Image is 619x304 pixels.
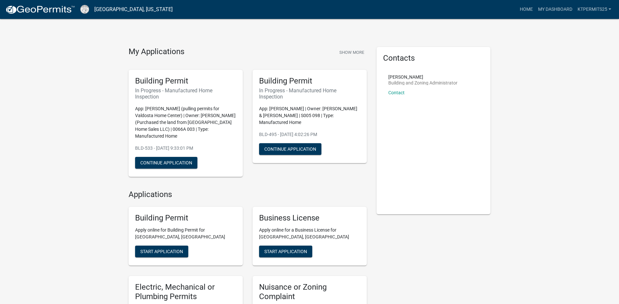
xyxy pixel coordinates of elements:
h5: Building Permit [135,76,236,86]
a: [GEOGRAPHIC_DATA], [US_STATE] [94,4,173,15]
button: Start Application [135,246,188,257]
p: App: [PERSON_NAME] (pulling permits for Valdosta Home Center) | Owner: [PERSON_NAME] (Purchased t... [135,105,236,140]
span: Start Application [140,249,183,254]
p: [PERSON_NAME] [388,75,457,79]
h4: Applications [129,190,367,199]
button: Show More [337,47,367,58]
button: Continue Application [135,157,197,169]
h5: Contacts [383,53,484,63]
a: Ktpermits25 [575,3,614,16]
h5: Business License [259,213,360,223]
button: Start Application [259,246,312,257]
p: Apply online for Building Permit for [GEOGRAPHIC_DATA], [GEOGRAPHIC_DATA] [135,227,236,240]
img: Cook County, Georgia [80,5,89,14]
p: Apply online for a Business License for [GEOGRAPHIC_DATA], [GEOGRAPHIC_DATA] [259,227,360,240]
span: Start Application [264,249,307,254]
button: Continue Application [259,143,321,155]
p: App: [PERSON_NAME] | Owner: [PERSON_NAME] & [PERSON_NAME] | S005 098 | Type: Manufactured Home [259,105,360,126]
a: Contact [388,90,405,95]
h6: In Progress - Manufactured Home Inspection [135,87,236,100]
a: Home [517,3,535,16]
h5: Electric, Mechanical or Plumbing Permits [135,282,236,301]
h5: Building Permit [259,76,360,86]
h5: Nuisance or Zoning Complaint [259,282,360,301]
h4: My Applications [129,47,184,57]
p: Building and Zoning Administrator [388,81,457,85]
p: BLD-533 - [DATE] 9:33:01 PM [135,145,236,152]
h6: In Progress - Manufactured Home Inspection [259,87,360,100]
p: BLD-495 - [DATE] 4:02:26 PM [259,131,360,138]
h5: Building Permit [135,213,236,223]
a: My Dashboard [535,3,575,16]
